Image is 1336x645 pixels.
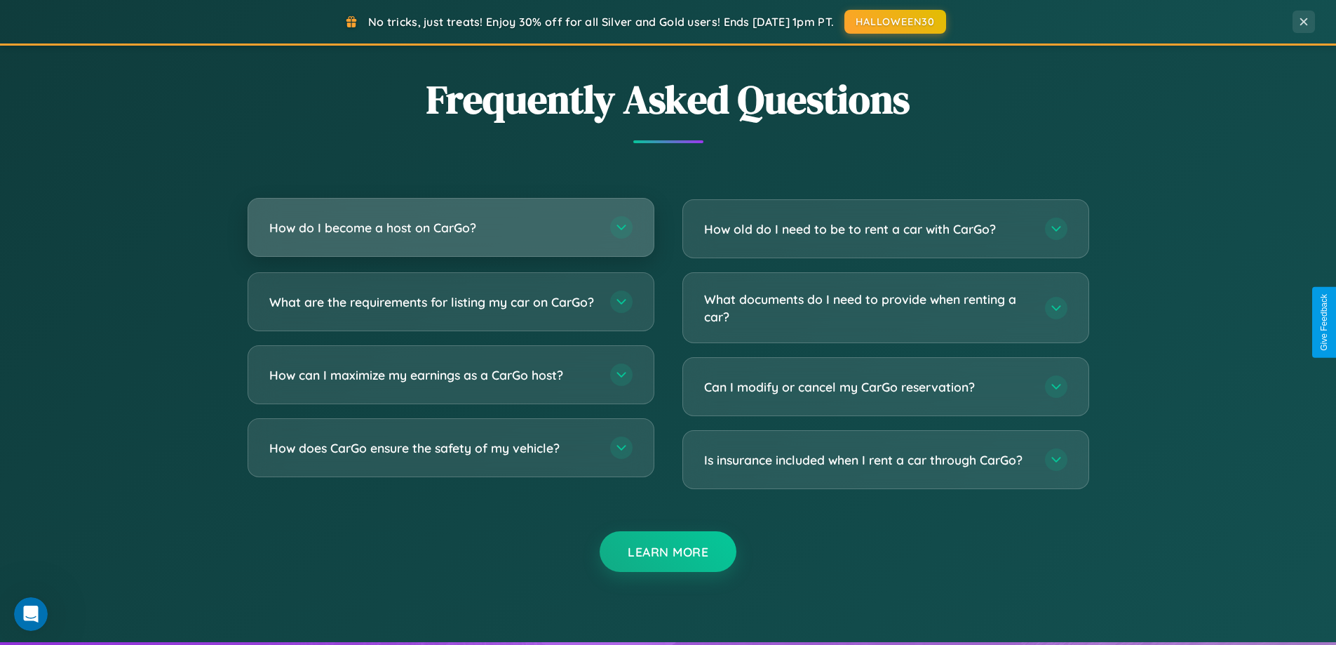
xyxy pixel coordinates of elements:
h2: Frequently Asked Questions [248,72,1089,126]
h3: How can I maximize my earnings as a CarGo host? [269,366,596,384]
h3: How do I become a host on CarGo? [269,219,596,237]
button: Learn More [600,531,736,572]
h3: What documents do I need to provide when renting a car? [704,291,1031,325]
h3: What are the requirements for listing my car on CarGo? [269,293,596,311]
iframe: Intercom live chat [14,597,48,631]
h3: Can I modify or cancel my CarGo reservation? [704,378,1031,396]
h3: How does CarGo ensure the safety of my vehicle? [269,439,596,457]
span: No tricks, just treats! Enjoy 30% off for all Silver and Gold users! Ends [DATE] 1pm PT. [368,15,834,29]
h3: Is insurance included when I rent a car through CarGo? [704,451,1031,469]
div: Give Feedback [1319,294,1329,351]
button: HALLOWEEN30 [844,10,946,34]
h3: How old do I need to be to rent a car with CarGo? [704,220,1031,238]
